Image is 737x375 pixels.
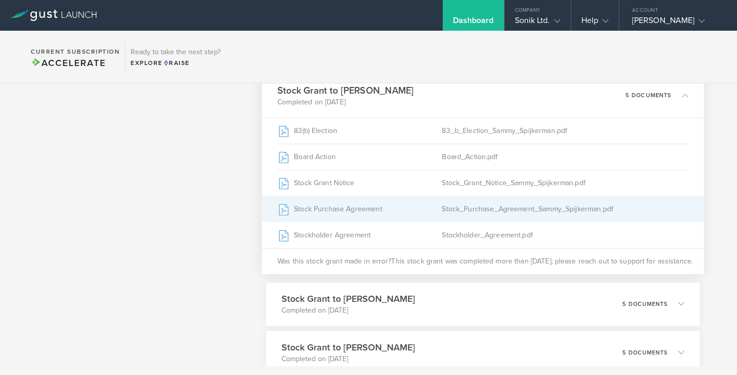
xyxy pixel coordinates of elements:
div: Stock_Grant_Notice_Sammy_Spijkerman.pdf [442,170,688,195]
div: 83_b_Election_Sammy_Spijkerman.pdf [442,118,688,143]
div: Board_Action.pdf [442,144,688,169]
p: Completed on [DATE] [281,354,415,364]
div: Stockholder_Agreement.pdf [442,222,688,248]
div: Dashboard [453,15,494,31]
div: 83(b) Election [277,118,442,143]
span: Accelerate [31,57,105,69]
div: Explore [131,58,221,68]
div: Was this stock grant made in error? [262,248,704,274]
span: Raise [163,59,190,67]
h3: Ready to take the next step? [131,49,221,56]
div: Stock_Purchase_Agreement_Sammy_Spijkerman.pdf [442,196,688,222]
div: [PERSON_NAME] [632,15,719,31]
p: Completed on [DATE] [277,97,414,107]
div: Sonik Ltd. [515,15,560,31]
span: This stock grant was completed more than [DATE]; please reach out to support for assistance. [391,256,693,266]
iframe: Chat Widget [686,326,737,375]
h2: Current Subscription [31,49,120,55]
h3: Stock Grant to [PERSON_NAME] [281,292,415,305]
h3: Stock Grant to [PERSON_NAME] [277,83,414,97]
p: 5 documents [622,301,668,307]
div: Stock Grant Notice [277,170,442,195]
p: 5 documents [625,92,671,98]
h3: Stock Grant to [PERSON_NAME] [281,341,415,354]
div: Ready to take the next step?ExploreRaise [125,41,226,73]
div: Board Action [277,144,442,169]
p: 5 documents [622,350,668,356]
div: Stockholder Agreement [277,222,442,248]
p: Completed on [DATE] [281,305,415,316]
div: Stock Purchase Agreement [277,196,442,222]
div: Help [581,15,609,31]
